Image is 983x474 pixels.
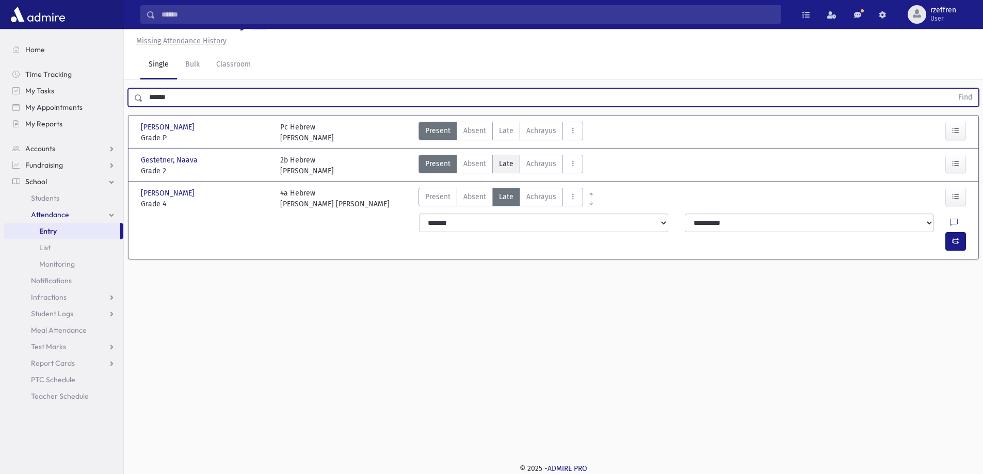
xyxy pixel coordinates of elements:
[4,41,123,58] a: Home
[4,190,123,206] a: Students
[4,140,123,157] a: Accounts
[4,99,123,116] a: My Appointments
[141,133,270,143] span: Grade P
[418,122,583,143] div: AttTypes
[4,116,123,132] a: My Reports
[31,325,87,335] span: Meal Attendance
[4,305,123,322] a: Student Logs
[25,86,54,95] span: My Tasks
[4,239,123,256] a: List
[4,355,123,371] a: Report Cards
[526,158,556,169] span: Achrayus
[418,155,583,176] div: AttTypes
[25,144,55,153] span: Accounts
[141,199,270,209] span: Grade 4
[25,45,45,54] span: Home
[4,289,123,305] a: Infractions
[141,188,197,199] span: [PERSON_NAME]
[31,358,75,368] span: Report Cards
[31,391,89,401] span: Teacher Schedule
[141,122,197,133] span: [PERSON_NAME]
[25,119,62,128] span: My Reports
[463,191,486,202] span: Absent
[31,292,67,302] span: Infractions
[177,51,208,79] a: Bulk
[141,166,270,176] span: Grade 2
[425,158,450,169] span: Present
[31,342,66,351] span: Test Marks
[425,191,450,202] span: Present
[463,125,486,136] span: Absent
[526,125,556,136] span: Achrayus
[499,125,513,136] span: Late
[25,177,47,186] span: School
[39,259,75,269] span: Monitoring
[132,37,227,45] a: Missing Attendance History
[425,125,450,136] span: Present
[280,122,334,143] div: Pc Hebrew [PERSON_NAME]
[280,155,334,176] div: 2b Hebrew [PERSON_NAME]
[208,51,259,79] a: Classroom
[418,188,583,209] div: AttTypes
[4,322,123,338] a: Meal Attendance
[4,223,120,239] a: Entry
[141,155,200,166] span: Gestetner, Naava
[952,89,978,106] button: Find
[930,14,956,23] span: User
[4,206,123,223] a: Attendance
[526,191,556,202] span: Achrayus
[499,191,513,202] span: Late
[8,4,68,25] img: AdmirePro
[31,309,73,318] span: Student Logs
[31,193,59,203] span: Students
[39,243,51,252] span: List
[280,188,390,209] div: 4a Hebrew [PERSON_NAME] [PERSON_NAME]
[4,66,123,83] a: Time Tracking
[31,375,75,384] span: PTC Schedule
[4,256,123,272] a: Monitoring
[4,173,123,190] a: School
[4,83,123,99] a: My Tasks
[136,37,227,45] u: Missing Attendance History
[155,5,781,24] input: Search
[25,103,83,112] span: My Appointments
[140,463,966,474] div: © 2025 -
[4,371,123,388] a: PTC Schedule
[140,51,177,79] a: Single
[930,6,956,14] span: rzeffren
[39,226,57,236] span: Entry
[4,272,123,289] a: Notifications
[4,338,123,355] a: Test Marks
[31,210,69,219] span: Attendance
[25,160,63,170] span: Fundraising
[463,158,486,169] span: Absent
[4,157,123,173] a: Fundraising
[499,158,513,169] span: Late
[31,276,72,285] span: Notifications
[25,70,72,79] span: Time Tracking
[4,388,123,404] a: Teacher Schedule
